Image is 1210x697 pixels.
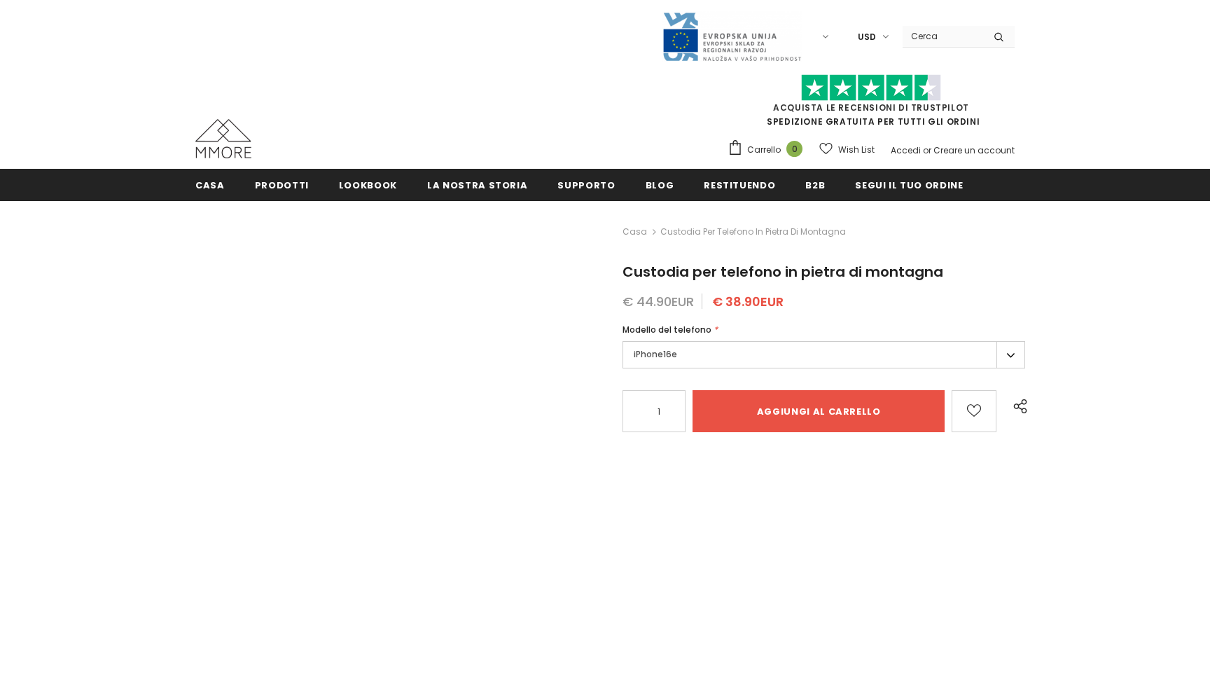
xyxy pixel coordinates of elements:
label: iPhone16e [623,341,1025,368]
a: Acquista le recensioni di TrustPilot [773,102,969,113]
a: Wish List [819,137,875,162]
span: Modello del telefono [623,324,711,336]
a: Lookbook [339,169,397,200]
a: Creare un account [933,144,1015,156]
span: 0 [786,141,802,157]
a: Casa [195,169,225,200]
a: Segui il tuo ordine [855,169,963,200]
span: or [923,144,931,156]
a: Javni Razpis [662,30,802,42]
span: La nostra storia [427,179,527,192]
span: Segui il tuo ordine [855,179,963,192]
a: La nostra storia [427,169,527,200]
a: Accedi [891,144,921,156]
a: Blog [646,169,674,200]
input: Aggiungi al carrello [693,390,945,432]
span: SPEDIZIONE GRATUITA PER TUTTI GLI ORDINI [728,81,1015,127]
a: supporto [557,169,615,200]
img: Casi MMORE [195,119,251,158]
a: Carrello 0 [728,139,809,160]
input: Search Site [903,26,983,46]
span: Blog [646,179,674,192]
a: Restituendo [704,169,775,200]
span: Casa [195,179,225,192]
span: Wish List [838,143,875,157]
span: Carrello [747,143,781,157]
span: Prodotti [255,179,309,192]
img: Fidati di Pilot Stars [801,74,941,102]
span: € 44.90EUR [623,293,694,310]
span: supporto [557,179,615,192]
a: Casa [623,223,647,240]
a: Prodotti [255,169,309,200]
span: Restituendo [704,179,775,192]
a: B2B [805,169,825,200]
span: B2B [805,179,825,192]
span: Custodia per telefono in pietra di montagna [623,262,943,282]
img: Javni Razpis [662,11,802,62]
span: Custodia per telefono in pietra di montagna [660,223,846,240]
span: € 38.90EUR [712,293,784,310]
span: Lookbook [339,179,397,192]
span: USD [858,30,876,44]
